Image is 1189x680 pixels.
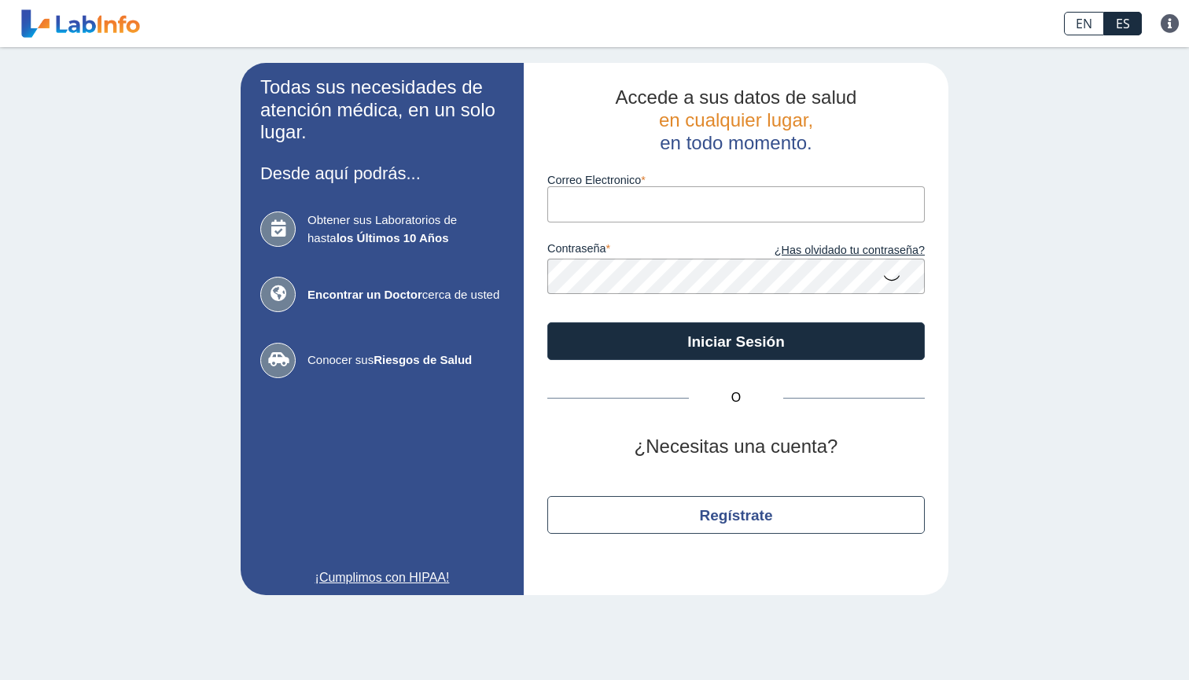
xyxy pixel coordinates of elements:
h2: ¿Necesitas una cuenta? [547,436,925,458]
a: ¡Cumplimos con HIPAA! [260,568,504,587]
span: cerca de usted [307,286,504,304]
span: Conocer sus [307,351,504,369]
b: Encontrar un Doctor [307,288,422,301]
a: EN [1064,12,1104,35]
h3: Desde aquí podrás... [260,164,504,183]
span: en cualquier lugar, [659,109,813,130]
h2: Todas sus necesidades de atención médica, en un solo lugar. [260,76,504,144]
button: Regístrate [547,496,925,534]
b: los Últimos 10 Años [337,231,449,244]
a: ¿Has olvidado tu contraseña? [736,242,925,259]
a: ES [1104,12,1142,35]
span: en todo momento. [660,132,812,153]
b: Riesgos de Salud [374,353,472,366]
label: contraseña [547,242,736,259]
span: Obtener sus Laboratorios de hasta [307,211,504,247]
button: Iniciar Sesión [547,322,925,360]
label: Correo Electronico [547,174,925,186]
span: O [689,388,783,407]
span: Accede a sus datos de salud [616,86,857,108]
